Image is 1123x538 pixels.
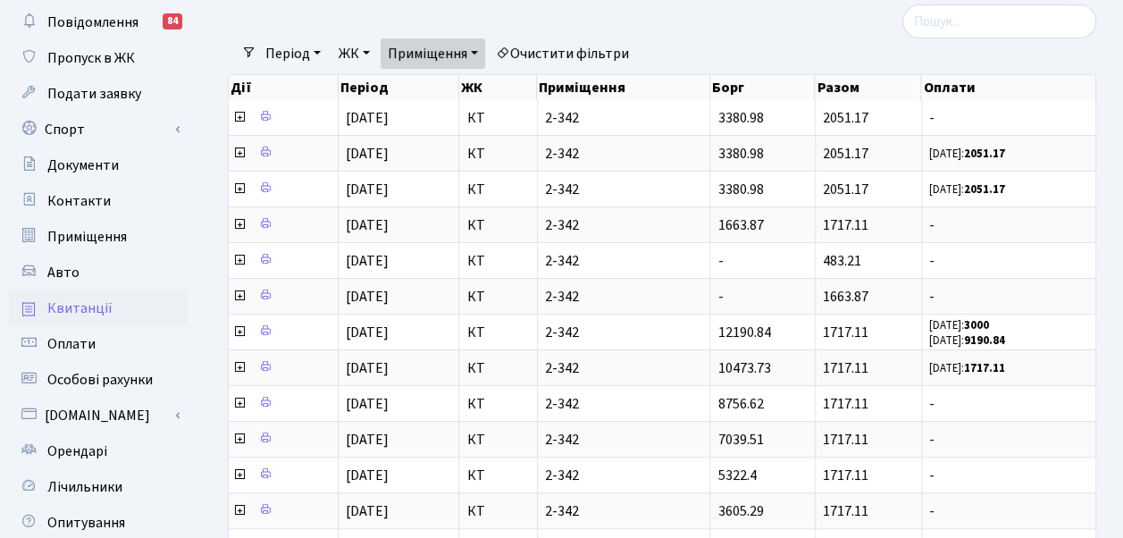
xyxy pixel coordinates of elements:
span: 483.21 [823,251,861,271]
span: 1717.11 [823,215,868,235]
b: 1717.11 [964,360,1005,376]
span: 5322.4 [717,466,756,485]
a: Подати заявку [9,76,188,112]
span: - [929,468,1088,483]
span: КТ [466,182,529,197]
small: [DATE]: [929,317,989,333]
a: Пропуск в ЖК [9,40,188,76]
span: [DATE] [346,287,389,307]
span: [DATE] [346,501,389,521]
span: 1717.11 [823,323,868,342]
span: 1717.11 [823,501,868,521]
span: Опитування [47,513,125,533]
span: КТ [466,254,529,268]
span: 2-342 [545,111,703,125]
span: Лічильники [47,477,122,497]
a: Особові рахунки [9,362,188,398]
span: 2-342 [545,254,703,268]
span: [DATE] [346,180,389,199]
span: КТ [466,218,529,232]
b: 3000 [964,317,989,333]
span: - [929,111,1088,125]
span: Контакти [47,191,111,211]
span: КТ [466,111,529,125]
span: [DATE] [346,144,389,164]
span: 7039.51 [717,430,763,450]
span: 1717.11 [823,466,868,485]
a: Оплати [9,326,188,362]
span: 10473.73 [717,358,770,378]
span: КТ [466,433,529,447]
span: 3380.98 [717,180,763,199]
small: [DATE]: [929,146,1005,162]
a: Орендарі [9,433,188,469]
span: Оплати [47,334,96,354]
span: КТ [466,361,529,375]
div: 84 [163,13,182,29]
a: [DOMAIN_NAME] [9,398,188,433]
span: Пропуск в ЖК [47,48,135,68]
span: - [717,251,723,271]
span: Квитанції [47,298,113,318]
th: Разом [815,75,921,100]
span: - [929,290,1088,304]
span: 2-342 [545,433,703,447]
small: [DATE]: [929,360,1005,376]
span: 2-342 [545,147,703,161]
a: Авто [9,255,188,290]
span: 2-342 [545,468,703,483]
span: - [717,287,723,307]
span: КТ [466,397,529,411]
b: 9190.84 [964,332,1005,349]
a: Спорт [9,112,188,147]
b: 2051.17 [964,181,1005,198]
a: Приміщення [9,219,188,255]
small: [DATE]: [929,332,1005,349]
span: - [929,397,1088,411]
span: 1663.87 [717,215,763,235]
span: Приміщення [47,227,127,247]
span: 3380.98 [717,144,763,164]
a: Документи [9,147,188,183]
span: [DATE] [346,394,389,414]
a: Період [258,38,328,69]
span: [DATE] [346,323,389,342]
span: Особові рахунки [47,370,153,390]
th: Дії [229,75,339,100]
span: Подати заявку [47,84,141,104]
span: [DATE] [346,108,389,128]
span: [DATE] [346,430,389,450]
a: Приміщення [381,38,485,69]
a: Квитанції [9,290,188,326]
span: Авто [47,263,80,282]
th: Оплати [921,75,1095,100]
span: Орендарі [47,441,107,461]
span: КТ [466,325,529,340]
span: [DATE] [346,251,389,271]
span: 2051.17 [823,144,868,164]
span: 2051.17 [823,180,868,199]
span: - [929,504,1088,518]
span: 2-342 [545,504,703,518]
span: 2-342 [545,397,703,411]
span: 2-342 [545,361,703,375]
span: КТ [466,504,529,518]
span: Документи [47,156,119,175]
input: Пошук... [902,4,1096,38]
span: - [929,218,1088,232]
a: ЖК [331,38,377,69]
span: 3605.29 [717,501,763,521]
a: Контакти [9,183,188,219]
span: 1717.11 [823,358,868,378]
span: КТ [466,147,529,161]
span: - [929,254,1088,268]
b: 2051.17 [964,146,1005,162]
span: 12190.84 [717,323,770,342]
span: [DATE] [346,466,389,485]
span: КТ [466,468,529,483]
th: Приміщення [537,75,710,100]
span: [DATE] [346,215,389,235]
span: - [929,433,1088,447]
th: Період [339,75,460,100]
span: 3380.98 [717,108,763,128]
